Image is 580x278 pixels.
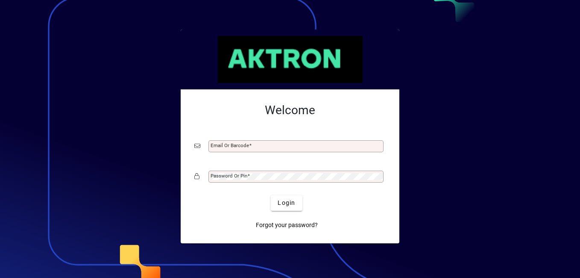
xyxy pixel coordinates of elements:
span: Forgot your password? [256,221,318,230]
span: Login [278,198,295,207]
a: Forgot your password? [252,218,321,233]
h2: Welcome [194,103,386,118]
mat-label: Password or Pin [211,173,247,179]
mat-label: Email or Barcode [211,142,249,148]
button: Login [271,195,302,211]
